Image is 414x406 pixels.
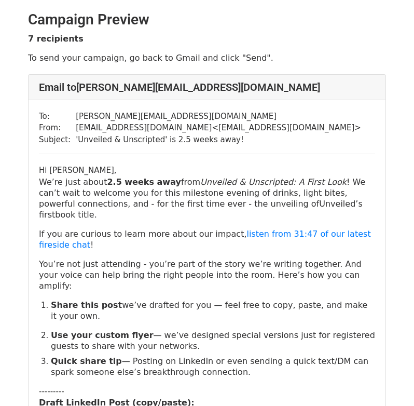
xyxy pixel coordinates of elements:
strong: Share this post [51,300,122,310]
td: 'Unveiled & Unscripted' is 2.5 weeks away! [76,134,361,146]
p: We’re just about from ! We can’t wait to welcome you for this milestone evening of drinks, light ... [39,177,375,220]
p: — we’ve designed special versions just for registered guests to share with your networks. [51,330,375,351]
strong: Quick share tip [51,356,122,366]
span: Unveiled’s first [39,199,363,220]
h4: Email to [PERSON_NAME][EMAIL_ADDRESS][DOMAIN_NAME] [39,81,375,93]
div: --------- [39,386,375,398]
p: You’re not just attending - you’re part of the story we’re writing together. And your voice can h... [39,259,375,291]
em: Unveiled & Unscripted: A First Look [200,177,347,187]
td: To: [39,111,76,123]
p: we’ve drafted for you — feel free to copy, paste, and make it your own. [51,300,375,321]
p: — Posting on LinkedIn or even sending a quick text/DM can spark someone else’s breakthrough conne... [51,356,375,377]
td: [EMAIL_ADDRESS][DOMAIN_NAME] < [EMAIL_ADDRESS][DOMAIN_NAME] > [76,122,361,134]
p: If you are curious to learn more about our impact, ! [39,228,375,250]
td: Subject: [39,134,76,146]
div: Hi [PERSON_NAME], [39,165,375,177]
a: listen from 31:47 of our latest fireside chat [39,229,371,250]
strong: Use your custom flyer [51,330,154,340]
strong: 7 recipients [28,34,84,44]
h2: Campaign Preview [28,11,386,29]
td: [PERSON_NAME][EMAIL_ADDRESS][DOMAIN_NAME] [76,111,361,123]
td: From: [39,122,76,134]
p: To send your campaign, go back to Gmail and click "Send". [28,52,386,63]
strong: 2.5 weeks away [107,177,181,187]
